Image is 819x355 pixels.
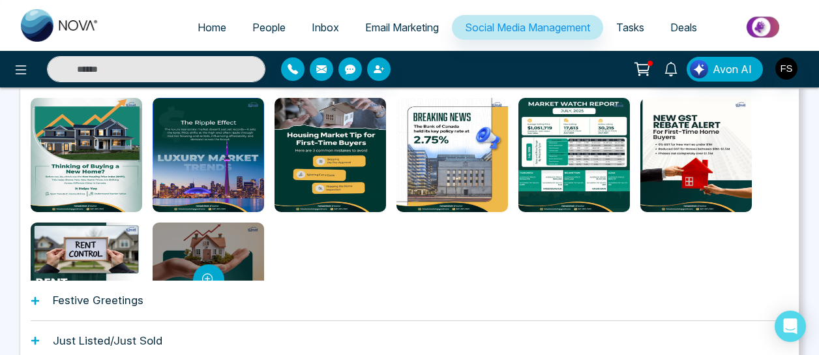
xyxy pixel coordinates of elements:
[53,334,162,347] h1: Just Listed/Just Sold
[775,311,806,342] div: Open Intercom Messenger
[657,15,710,40] a: Deals
[352,15,452,40] a: Email Marketing
[670,21,697,34] span: Deals
[198,21,226,34] span: Home
[603,15,657,40] a: Tasks
[717,12,811,42] img: Market-place.gif
[185,15,239,40] a: Home
[713,61,752,77] span: Avon AI
[687,57,763,82] button: Avon AI
[312,21,339,34] span: Inbox
[21,9,99,42] img: Nova CRM Logo
[616,21,644,34] span: Tasks
[252,21,286,34] span: People
[53,294,143,307] h1: Festive Greetings
[690,60,708,78] img: Lead Flow
[299,15,352,40] a: Inbox
[193,264,224,296] button: Preview template
[775,57,797,80] img: User Avatar
[452,15,603,40] a: Social Media Management
[465,21,590,34] span: Social Media Management
[239,15,299,40] a: People
[365,21,439,34] span: Email Marketing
